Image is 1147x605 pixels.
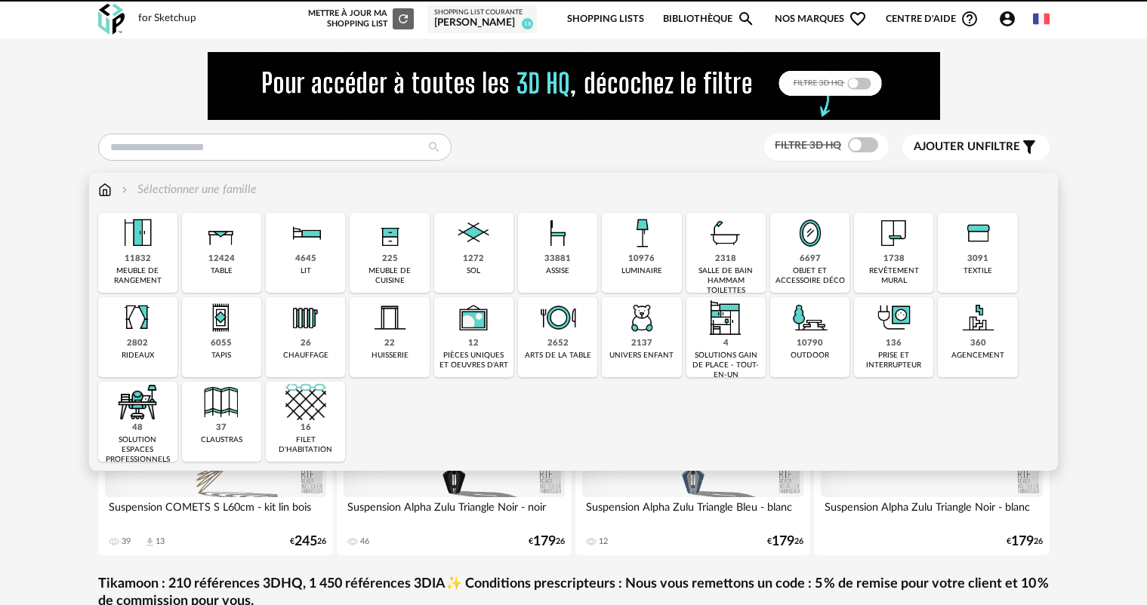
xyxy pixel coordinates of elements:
img: Outdoor.png [790,297,831,338]
img: Agencement.png [957,297,998,338]
div: Suspension Alpha Zulu Triangle Noir - noir [344,497,566,527]
img: Assise.png [538,213,578,253]
span: 179 [772,536,794,547]
img: Salle%20de%20bain.png [705,213,746,253]
button: Ajouter unfiltre Filter icon [902,134,1050,160]
a: Shopping Lists [567,2,644,37]
div: Suspension Alpha Zulu Triangle Noir - blanc [821,497,1043,527]
img: Cloison.png [201,382,242,422]
img: Sol.png [453,213,494,253]
div: pièces uniques et oeuvres d'art [439,351,509,370]
div: € 26 [290,536,326,547]
div: chauffage [283,351,328,361]
div: meuble de rangement [103,266,173,286]
img: fr [1033,11,1050,27]
div: 2318 [715,253,736,265]
span: 179 [1011,536,1034,547]
img: Tapis.png [201,297,242,338]
div: 11832 [125,253,151,265]
div: 12 [468,338,479,349]
div: Suspension COMETS S L60cm - kit lin bois [105,497,327,527]
div: 22 [384,338,395,349]
div: 4645 [295,253,316,265]
div: table [211,266,233,276]
img: svg+xml;base64,PHN2ZyB3aWR0aD0iMTYiIGhlaWdodD0iMTYiIHZpZXdCb3g9IjAgMCAxNiAxNiIgZmlsbD0ibm9uZSIgeG... [119,181,131,198]
div: tapis [211,351,231,361]
div: prise et interrupteur [859,351,929,370]
img: Table.png [201,213,242,253]
div: 4 [723,338,729,349]
img: OXP [98,4,125,35]
span: filtre [914,140,1020,155]
img: Rideaux.png [117,297,158,338]
div: 12 [599,536,608,547]
div: for Sketchup [138,12,196,26]
img: PriseInter.png [874,297,914,338]
span: 245 [294,536,317,547]
img: Luminaire.png [621,213,662,253]
div: outdoor [791,351,829,361]
div: revêtement mural [859,266,929,286]
span: 179 [533,536,556,547]
div: 2137 [631,338,652,349]
div: Mettre à jour ma Shopping List [305,8,414,29]
div: 13 [156,536,165,547]
div: rideaux [122,351,154,361]
img: svg+xml;base64,PHN2ZyB3aWR0aD0iMTYiIGhlaWdodD0iMTciIHZpZXdCb3g9IjAgMCAxNiAxNyIgZmlsbD0ibm9uZSIgeG... [98,181,112,198]
img: Radiateur.png [285,297,326,338]
img: Miroir.png [790,213,831,253]
div: solutions gain de place - tout-en-un [691,351,761,380]
span: Filtre 3D HQ [775,140,841,151]
div: lit [301,266,311,276]
span: Download icon [144,536,156,548]
div: 2802 [127,338,148,349]
a: Shopping List courante [PERSON_NAME] 16 [434,8,530,30]
div: 33881 [544,253,571,265]
img: Literie.png [285,213,326,253]
div: 16 [301,422,311,434]
div: huisserie [372,351,409,361]
div: luminaire [621,266,662,276]
img: ArtTable.png [538,297,578,338]
span: 16 [522,18,533,29]
span: Magnify icon [737,10,755,28]
div: assise [546,266,569,276]
img: Textile.png [957,213,998,253]
div: € 26 [1007,536,1043,547]
div: Sélectionner une famille [119,181,257,198]
div: sol [467,266,480,276]
img: Meuble%20de%20rangement.png [117,213,158,253]
div: claustras [201,435,242,445]
div: Shopping List courante [434,8,530,17]
div: 3091 [967,253,988,265]
div: agencement [951,351,1004,361]
div: 225 [382,253,398,265]
div: 10976 [628,253,655,265]
a: BibliothèqueMagnify icon [663,2,755,37]
div: 26 [301,338,311,349]
div: 12424 [208,253,235,265]
div: 39 [122,536,131,547]
div: 1272 [463,253,484,265]
div: € 26 [529,536,565,547]
span: Help Circle Outline icon [960,10,979,28]
div: Suspension Alpha Zulu Triangle Bleu - blanc [582,497,804,527]
img: UniqueOeuvre.png [453,297,494,338]
span: Nos marques [775,2,867,37]
div: objet et accessoire déco [775,266,845,286]
div: 2652 [547,338,569,349]
div: univers enfant [609,351,674,361]
img: filet.png [285,382,326,422]
div: arts de la table [525,351,591,361]
span: Account Circle icon [998,10,1016,28]
img: FILTRE%20HQ%20NEW_V1%20(4).gif [208,52,940,120]
div: solution espaces professionnels [103,435,173,465]
span: Account Circle icon [998,10,1023,28]
span: Refresh icon [396,14,410,23]
img: Huiserie.png [369,297,410,338]
img: Rangement.png [369,213,410,253]
div: 37 [216,422,227,434]
span: Centre d'aideHelp Circle Outline icon [886,10,979,28]
div: 1738 [883,253,905,265]
img: ToutEnUn.png [705,297,746,338]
